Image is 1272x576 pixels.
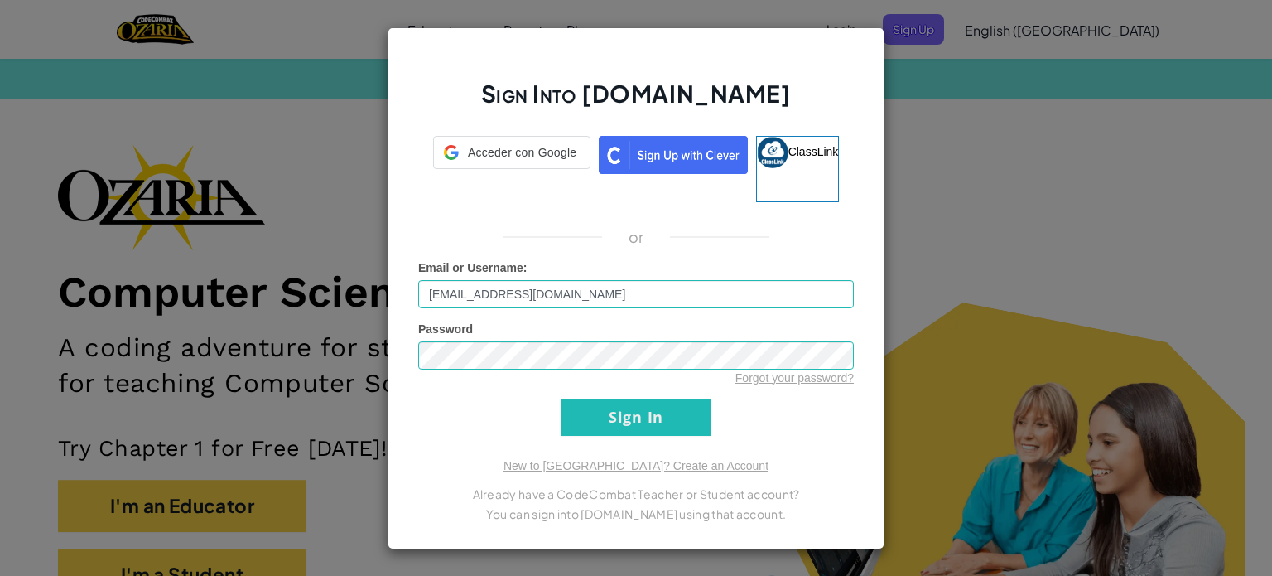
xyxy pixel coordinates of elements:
img: clever_sso_button@2x.png [599,136,748,174]
a: Acceder con Google [433,136,590,202]
img: classlink-logo-small.png [757,137,788,168]
div: Acceder con Google [433,136,590,169]
span: Password [418,322,473,336]
iframe: Botón de Acceder con Google [425,167,599,204]
a: New to [GEOGRAPHIC_DATA]? Create an Account [503,459,768,472]
input: Sign In [561,399,711,436]
a: Forgot your password? [735,371,854,385]
label: : [418,259,528,276]
span: Email or Username [418,261,523,274]
p: or [629,227,644,247]
p: Already have a CodeCombat Teacher or Student account? [418,484,854,504]
span: ClassLink [788,144,839,157]
h2: Sign Into [DOMAIN_NAME] [418,78,854,126]
p: You can sign into [DOMAIN_NAME] using that account. [418,504,854,524]
span: Acceder con Google [465,144,580,161]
